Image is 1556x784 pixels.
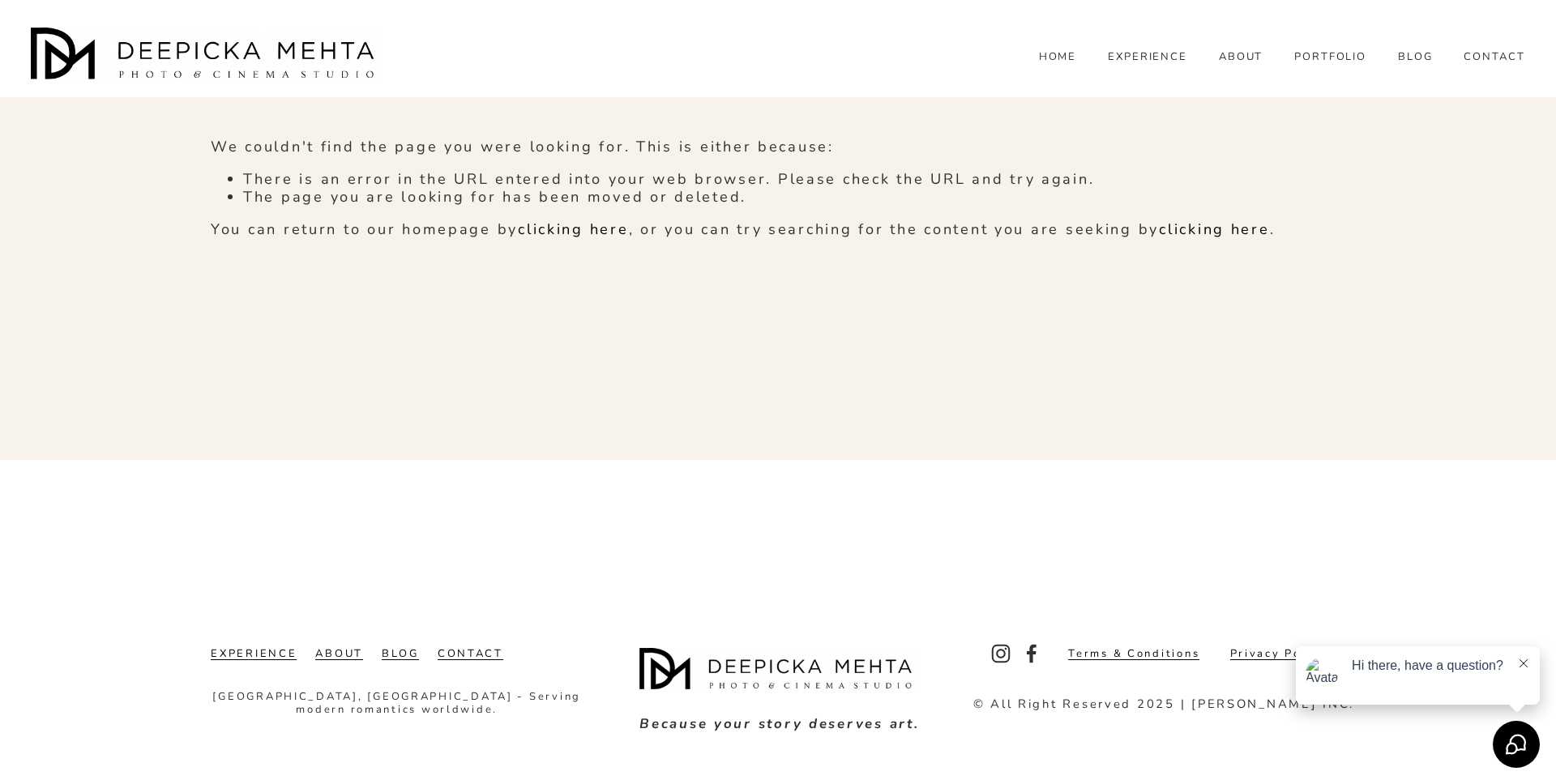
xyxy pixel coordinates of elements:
[991,644,1011,663] a: Instagram
[1398,50,1433,65] a: folder dropdown
[1219,50,1263,65] a: ABOUT
[211,221,1345,239] p: You can return to our homepage by , or you can try searching for the content you are seeking by .
[1022,644,1041,663] a: Facebook
[315,648,363,661] a: ABOUT
[211,108,1345,156] p: We couldn't find the page you were looking for. This is either because:
[639,714,919,733] em: Because your story deserves art.
[243,189,1345,207] li: The page you are looking for has been moved or deleted.
[1039,50,1077,65] a: HOME
[243,171,1345,189] li: There is an error in the URL entered into your web browser. Please check the URL and try again.
[211,648,297,661] a: EXPERIENCE
[1108,50,1188,65] a: EXPERIENCE
[1068,648,1199,661] a: Terms & Conditions
[1230,648,1327,661] a: Privacy Policy
[31,28,379,84] img: Austin Wedding Photographer - Deepicka Mehta Photography &amp; Cinematography
[382,648,419,661] a: BLOG
[973,698,1355,710] p: © All Right Reserved 2025 | [PERSON_NAME] INC.
[1294,50,1367,65] a: PORTFOLIO
[518,219,629,239] a: clicking here
[438,648,503,661] a: CONTACT
[211,691,583,716] p: [GEOGRAPHIC_DATA], [GEOGRAPHIC_DATA] - Serving modern romantics worldwide.
[1159,219,1270,239] a: clicking here
[1398,51,1433,64] span: BLOG
[1464,50,1525,65] a: CONTACT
